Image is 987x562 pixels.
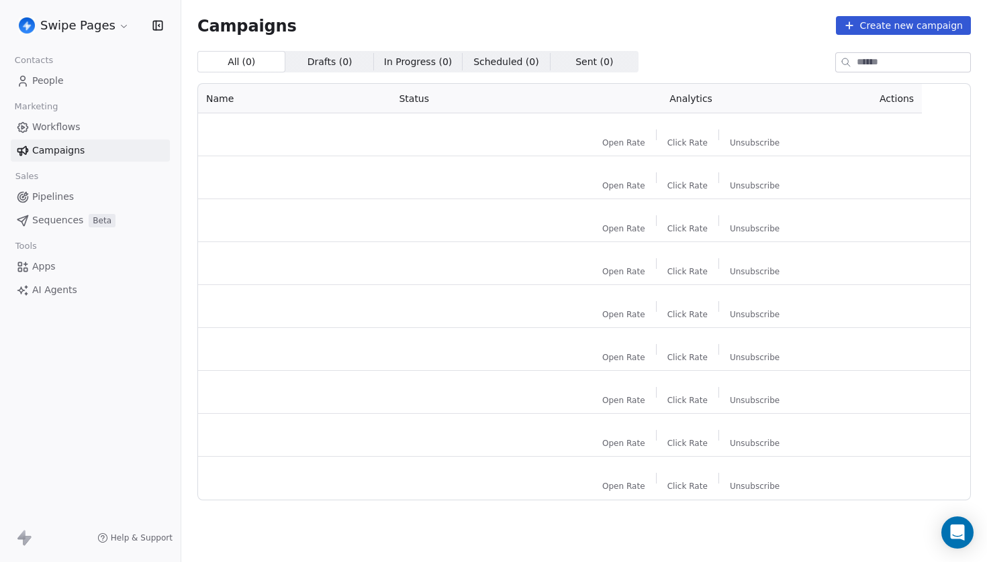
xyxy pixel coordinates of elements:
[602,137,645,148] span: Open Rate
[308,55,352,69] span: Drafts ( 0 )
[16,14,132,37] button: Swipe Pages
[32,260,56,274] span: Apps
[11,186,170,208] a: Pipelines
[473,55,539,69] span: Scheduled ( 0 )
[602,481,645,492] span: Open Rate
[9,50,59,70] span: Contacts
[32,74,64,88] span: People
[602,180,645,191] span: Open Rate
[602,438,645,449] span: Open Rate
[602,266,645,277] span: Open Rate
[730,438,780,449] span: Unsubscribe
[11,116,170,138] a: Workflows
[198,84,391,113] th: Name
[9,166,44,186] span: Sales
[667,180,708,191] span: Click Rate
[384,55,453,69] span: In Progress ( 0 )
[9,236,42,256] span: Tools
[567,84,815,113] th: Analytics
[32,190,74,204] span: Pipelines
[730,481,780,492] span: Unsubscribe
[97,532,173,543] a: Help & Support
[11,209,170,231] a: SequencesBeta
[730,223,780,234] span: Unsubscribe
[19,17,35,34] img: user_01J93QE9VH11XXZQZDP4TWZEES.jpg
[730,395,780,406] span: Unsubscribe
[836,16,971,35] button: Create new campaign
[941,516,974,549] div: Open Intercom Messenger
[667,309,708,320] span: Click Rate
[89,214,115,227] span: Beta
[667,137,708,148] span: Click Rate
[730,137,780,148] span: Unsubscribe
[667,395,708,406] span: Click Rate
[391,84,567,113] th: Status
[575,55,613,69] span: Sent ( 0 )
[730,352,780,363] span: Unsubscribe
[40,17,115,34] span: Swipe Pages
[11,139,170,162] a: Campaigns
[11,256,170,278] a: Apps
[111,532,173,543] span: Help & Support
[667,481,708,492] span: Click Rate
[32,283,77,297] span: AI Agents
[602,223,645,234] span: Open Rate
[730,266,780,277] span: Unsubscribe
[667,352,708,363] span: Click Rate
[730,180,780,191] span: Unsubscribe
[667,438,708,449] span: Click Rate
[815,84,922,113] th: Actions
[602,309,645,320] span: Open Rate
[32,120,81,134] span: Workflows
[32,144,85,158] span: Campaigns
[9,97,64,117] span: Marketing
[667,223,708,234] span: Click Rate
[602,352,645,363] span: Open Rate
[730,309,780,320] span: Unsubscribe
[602,395,645,406] span: Open Rate
[11,70,170,92] a: People
[197,16,297,35] span: Campaigns
[667,266,708,277] span: Click Rate
[11,279,170,301] a: AI Agents
[32,213,83,227] span: Sequences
